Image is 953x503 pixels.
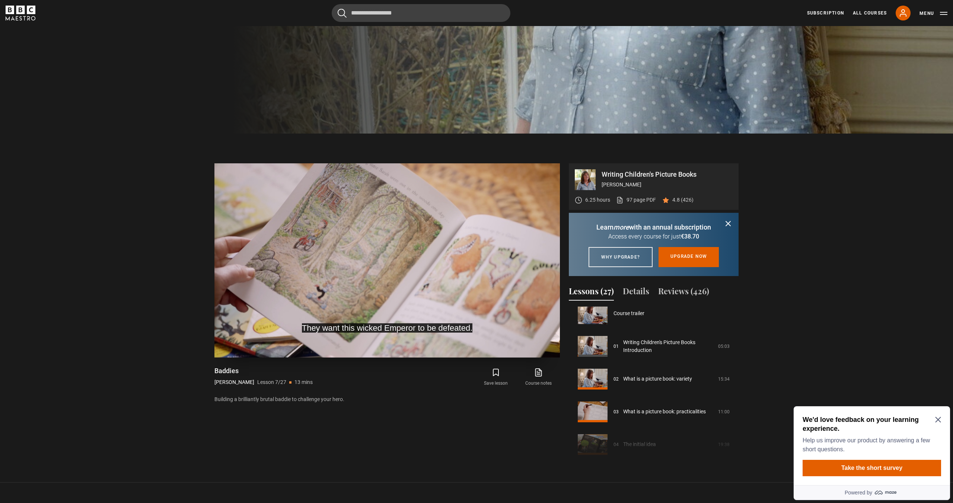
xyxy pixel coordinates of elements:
[623,408,706,416] a: What is a picture book: practicalities
[3,48,30,54] span: See savings
[12,12,147,30] h2: We'd love feedback on your learning experience.
[53,68,103,74] span: 15€ welcome bonus!
[853,10,887,16] a: All Courses
[616,196,656,204] a: 97 page PDF
[569,285,614,301] button: Lessons (27)
[578,222,730,232] p: Learn with an annual subscription
[659,247,719,267] a: Upgrade now
[65,100,131,108] button: Sign up with Apple
[623,285,649,301] button: Details
[12,57,150,73] button: Take the short survey
[31,93,81,98] span: Sign up with Facebook
[12,33,147,51] p: Help us improve our product by answering a few short questions.
[214,366,313,375] h1: Baddies
[87,101,128,106] span: Sign up with Apple
[25,84,69,90] span: Sign up with Google
[613,310,644,317] a: Course trailer
[68,101,87,107] img: Apple
[21,101,62,106] span: Sign up with Email
[623,339,714,354] a: Writing Children's Picture Books Introduction
[338,9,347,18] button: Submit the search query
[578,232,730,241] p: Access every course for just
[3,82,159,97] a: Powered by maze
[3,101,21,107] img: Email
[3,3,159,97] div: Optional study invitation
[3,73,30,78] span: Sign up now
[3,84,25,90] img: Google
[214,395,560,403] p: Building a brilliantly brutal baddie to challenge your hero.
[3,60,16,65] span: Log in
[919,10,947,17] button: Toggle navigation
[589,247,653,267] a: Why upgrade?
[475,366,517,388] button: Save lesson
[658,285,709,301] button: Reviews (426)
[517,366,560,388] a: Course notes
[672,196,694,204] p: 4.8 (426)
[257,378,286,386] p: Lesson 7/27
[294,378,313,386] p: 13 mins
[681,233,699,240] span: €38.70
[585,196,610,204] p: 6.25 hours
[602,171,733,178] p: Writing Children's Picture Books
[332,4,510,22] input: Search
[613,223,629,231] i: more
[214,163,560,358] video-js: Video Player
[623,375,692,383] a: What is a picture book: variety
[3,67,30,72] span: Sign up now
[807,10,844,16] a: Subscription
[3,93,31,99] img: Facebook
[602,181,733,189] p: [PERSON_NAME]
[214,378,254,386] p: [PERSON_NAME]
[6,6,35,20] svg: BBC Maestro
[144,13,150,19] button: Close Maze Prompt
